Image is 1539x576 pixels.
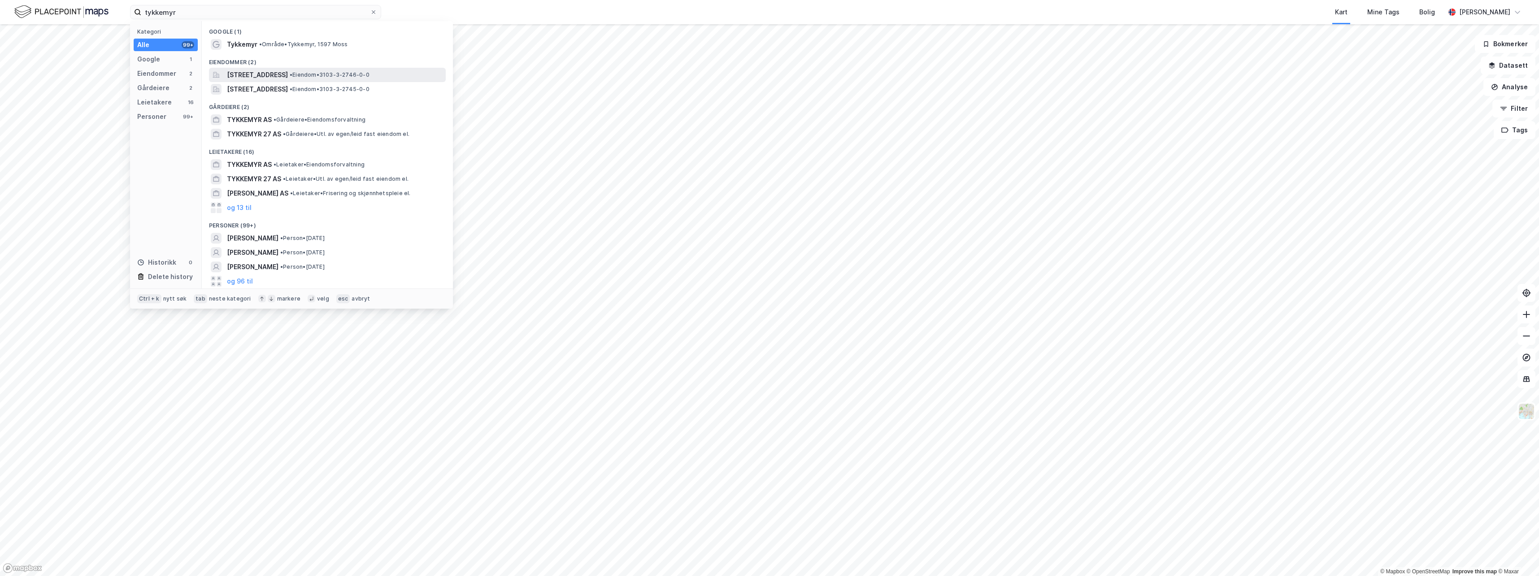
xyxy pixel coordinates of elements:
div: neste kategori [209,295,251,302]
div: Kategori [137,28,198,35]
iframe: Chat Widget [1494,533,1539,576]
div: 99+ [182,41,194,48]
span: Person • [DATE] [280,235,325,242]
div: Google [137,54,160,65]
div: Eiendommer [137,68,176,79]
span: Person • [DATE] [280,249,325,256]
div: Kontrollprogram for chat [1494,533,1539,576]
button: og 13 til [227,202,252,213]
a: OpenStreetMap [1407,568,1450,575]
span: [PERSON_NAME] AS [227,188,288,199]
div: nytt søk [163,295,187,302]
span: Eiendom • 3103-3-2745-0-0 [290,86,370,93]
div: Google (1) [202,21,453,37]
img: logo.f888ab2527a4732fd821a326f86c7f29.svg [14,4,109,20]
span: • [283,131,286,137]
div: Gårdeiere (2) [202,96,453,113]
span: • [280,235,283,241]
div: 2 [187,70,194,77]
a: Mapbox homepage [3,563,42,573]
span: • [283,175,286,182]
div: Gårdeiere [137,83,170,93]
span: Leietaker • Utl. av egen/leid fast eiendom el. [283,175,409,183]
span: [STREET_ADDRESS] [227,84,288,95]
div: velg [317,295,329,302]
span: TYKKEMYR 27 AS [227,174,281,184]
div: Ctrl + k [137,294,161,303]
div: Leietakere (16) [202,141,453,157]
input: Søk på adresse, matrikkel, gårdeiere, leietakere eller personer [141,5,370,19]
a: Mapbox [1380,568,1405,575]
span: [PERSON_NAME] [227,247,278,258]
span: Gårdeiere • Eiendomsforvaltning [274,116,365,123]
span: Leietaker • Eiendomsforvaltning [274,161,365,168]
div: Alle [137,39,149,50]
span: [STREET_ADDRESS] [227,70,288,80]
span: TYKKEMYR 27 AS [227,129,281,140]
div: Personer [137,111,166,122]
span: [PERSON_NAME] [227,262,278,272]
div: Historikk [137,257,176,268]
span: Leietaker • Frisering og skjønnhetspleie el. [290,190,411,197]
div: tab [194,294,207,303]
button: Datasett [1481,57,1535,74]
span: • [280,249,283,256]
span: • [290,71,292,78]
button: og 96 til [227,276,253,287]
span: • [290,86,292,92]
span: • [259,41,262,48]
span: TYKKEMYR AS [227,114,272,125]
span: [PERSON_NAME] [227,233,278,244]
div: Bolig [1419,7,1435,17]
div: Leietakere [137,97,172,108]
div: Personer (99+) [202,215,453,231]
span: Tykkemyr [227,39,257,50]
div: esc [336,294,350,303]
span: Person • [DATE] [280,263,325,271]
span: Område • Tykkemyr, 1597 Moss [259,41,348,48]
div: 1 [187,56,194,63]
img: Z [1518,403,1535,420]
div: Eiendommer (2) [202,52,453,68]
span: • [290,190,293,196]
span: • [274,116,276,123]
span: Eiendom • 3103-3-2746-0-0 [290,71,370,79]
button: Analyse [1483,78,1535,96]
div: Kart [1335,7,1348,17]
span: • [274,161,276,168]
span: TYKKEMYR AS [227,159,272,170]
div: avbryt [352,295,370,302]
span: Gårdeiere • Utl. av egen/leid fast eiendom el. [283,131,409,138]
div: Mine Tags [1367,7,1400,17]
button: Tags [1494,121,1535,139]
div: markere [277,295,300,302]
div: 16 [187,99,194,106]
div: 0 [187,259,194,266]
div: 2 [187,84,194,92]
div: [PERSON_NAME] [1459,7,1510,17]
span: • [280,263,283,270]
div: 99+ [182,113,194,120]
button: Filter [1492,100,1535,118]
a: Improve this map [1452,568,1497,575]
button: Bokmerker [1475,35,1535,53]
div: Delete history [148,271,193,282]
